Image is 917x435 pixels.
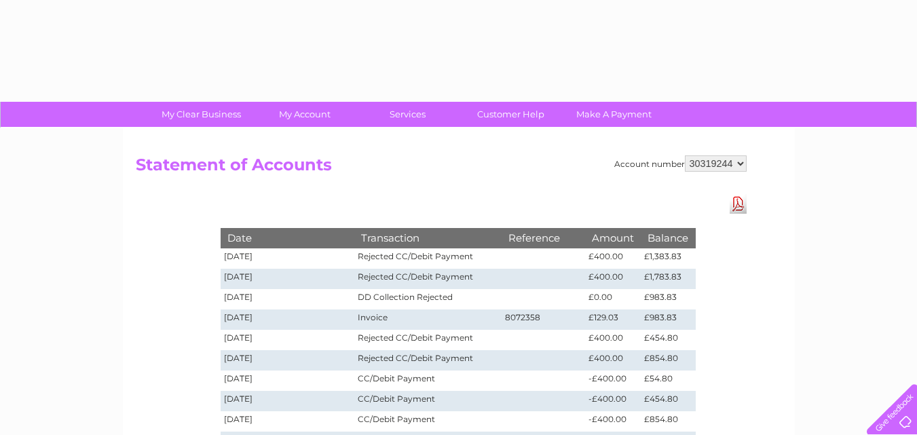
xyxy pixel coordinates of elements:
[352,102,464,127] a: Services
[221,371,355,391] td: [DATE]
[585,411,641,432] td: -£400.00
[585,289,641,309] td: £0.00
[585,228,641,248] th: Amount
[354,228,501,248] th: Transaction
[354,330,501,350] td: Rejected CC/Debit Payment
[221,248,355,269] td: [DATE]
[585,350,641,371] td: £400.00
[221,269,355,289] td: [DATE]
[641,330,695,350] td: £454.80
[354,411,501,432] td: CC/Debit Payment
[221,411,355,432] td: [DATE]
[136,155,747,181] h2: Statement of Accounts
[641,371,695,391] td: £54.80
[641,309,695,330] td: £983.83
[145,102,257,127] a: My Clear Business
[585,330,641,350] td: £400.00
[221,350,355,371] td: [DATE]
[641,269,695,289] td: £1,783.83
[641,391,695,411] td: £454.80
[558,102,670,127] a: Make A Payment
[502,228,586,248] th: Reference
[641,248,695,269] td: £1,383.83
[221,330,355,350] td: [DATE]
[641,228,695,248] th: Balance
[585,309,641,330] td: £129.03
[221,309,355,330] td: [DATE]
[502,309,586,330] td: 8072358
[455,102,567,127] a: Customer Help
[354,248,501,269] td: Rejected CC/Debit Payment
[354,289,501,309] td: DD Collection Rejected
[585,269,641,289] td: £400.00
[730,194,747,214] a: Download Pdf
[221,391,355,411] td: [DATE]
[354,350,501,371] td: Rejected CC/Debit Payment
[248,102,360,127] a: My Account
[614,155,747,172] div: Account number
[641,350,695,371] td: £854.80
[641,289,695,309] td: £983.83
[585,371,641,391] td: -£400.00
[585,248,641,269] td: £400.00
[585,391,641,411] td: -£400.00
[354,371,501,391] td: CC/Debit Payment
[221,228,355,248] th: Date
[354,391,501,411] td: CC/Debit Payment
[221,289,355,309] td: [DATE]
[641,411,695,432] td: £854.80
[354,309,501,330] td: Invoice
[354,269,501,289] td: Rejected CC/Debit Payment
